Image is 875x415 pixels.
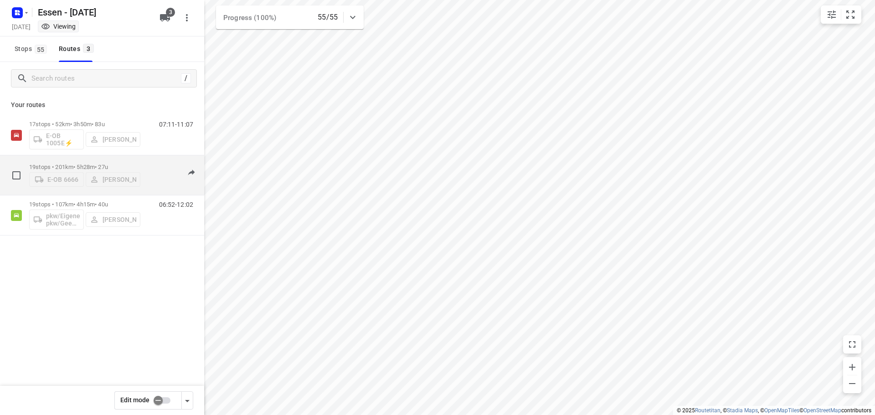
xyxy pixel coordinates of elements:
[841,5,860,24] button: Fit zoom
[695,407,721,414] a: Routetitan
[223,14,276,22] span: Progress (100%)
[29,164,140,170] p: 19 stops • 201km • 5h28m • 27u
[11,100,193,110] p: Your routes
[31,72,181,86] input: Search routes
[823,5,841,24] button: Map settings
[677,407,871,414] li: © 2025 , © , © © contributors
[181,73,191,83] div: /
[318,12,338,23] p: 55/55
[178,9,196,27] button: More
[35,45,47,54] span: 55
[120,396,149,404] span: Edit mode
[29,201,140,208] p: 19 stops • 107km • 4h15m • 40u
[83,44,94,53] span: 3
[216,5,364,29] div: Progress (100%)55/55
[59,43,97,55] div: Routes
[727,407,758,414] a: Stadia Maps
[159,121,193,128] p: 07:11-11:07
[764,407,799,414] a: OpenMapTiles
[156,9,174,27] button: 3
[182,395,193,406] div: Driver app settings
[29,121,140,128] p: 17 stops • 52km • 3h50m • 83u
[7,166,26,184] span: Select
[803,407,841,414] a: OpenStreetMap
[159,201,193,208] p: 06:52-12:02
[15,43,50,55] span: Stops
[41,22,76,31] div: You are currently in view mode. To make any changes, go to edit project.
[182,164,201,182] button: Send to driver
[166,8,175,17] span: 3
[821,5,861,24] div: small contained button group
